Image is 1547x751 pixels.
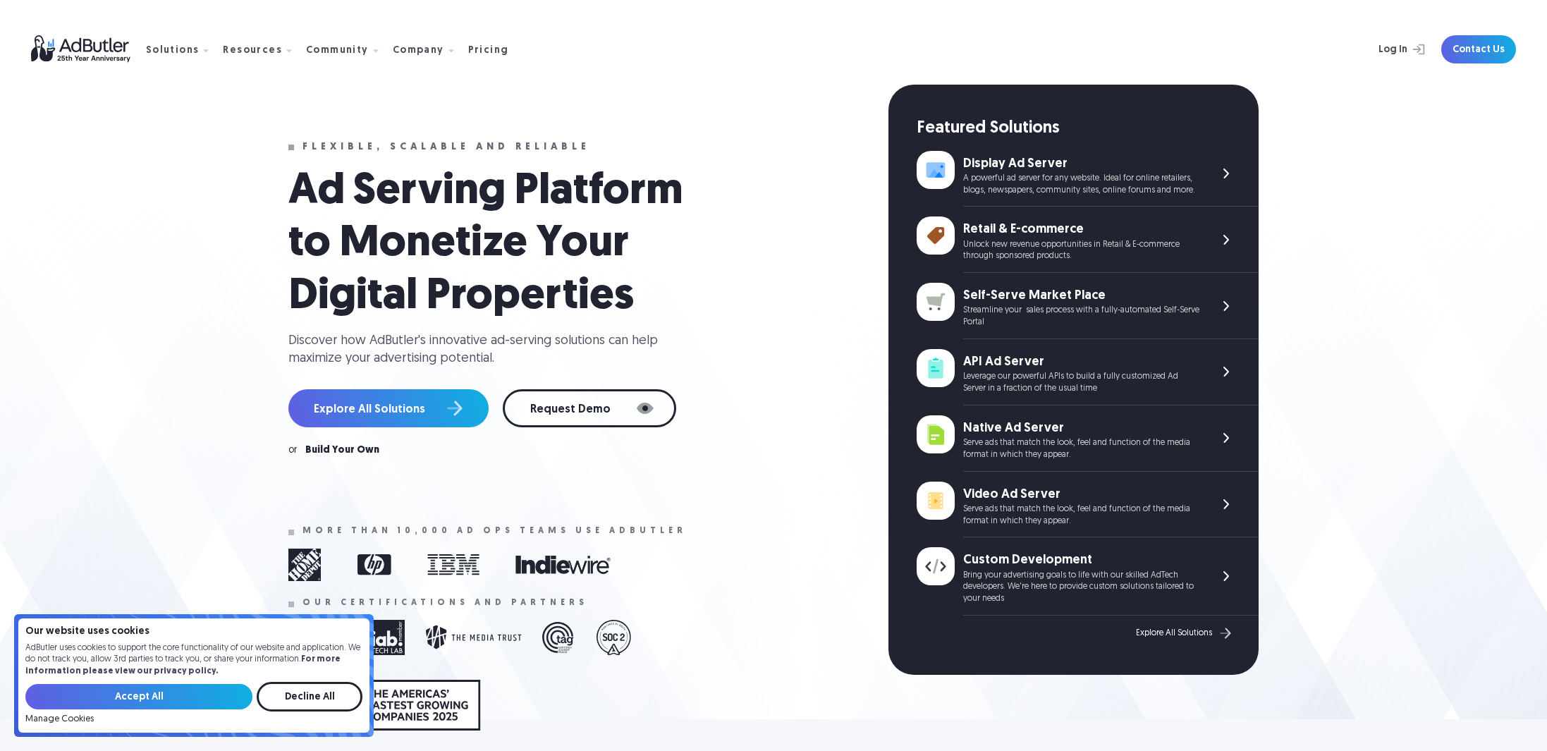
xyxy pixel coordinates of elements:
[963,503,1199,527] div: Serve ads that match the look, feel and function of the media format in which they appear.
[917,339,1259,405] a: API Ad Server Leverage our powerful APIs to build a fully customized Ad Server in a fraction of t...
[963,305,1199,329] div: Streamline your sales process with a fully-automated Self-Serve Portal
[917,141,1259,207] a: Display Ad Server A powerful ad server for any website. Ideal for online retailers, blogs, newspa...
[917,537,1259,616] a: Custom Development Bring your advertising goals to life with our skilled AdTech developers. We're...
[25,684,252,709] input: Accept All
[146,46,200,56] div: Solutions
[257,682,362,712] input: Decline All
[1441,35,1516,63] a: Contact Us
[288,446,297,456] div: or
[302,142,590,152] div: Flexible, scalable and reliable
[963,353,1199,371] div: API Ad Server
[1341,35,1433,63] a: Log In
[963,486,1199,503] div: Video Ad Server
[288,389,489,427] a: Explore All Solutions
[393,46,444,56] div: Company
[963,371,1199,395] div: Leverage our powerful APIs to build a fully customized Ad Server in a fraction of the usual time
[963,437,1199,461] div: Serve ads that match the look, feel and function of the media format in which they appear.
[963,570,1199,605] div: Bring your advertising goals to life with our skilled AdTech developers. We're here to provide cu...
[917,273,1259,339] a: Self-Serve Market Place Streamline your sales process with a fully-automated Self-Serve Portal
[917,405,1259,472] a: Native Ad Server Serve ads that match the look, feel and function of the media format in which th...
[1136,628,1212,638] div: Explore All Solutions
[288,166,711,324] h1: Ad Serving Platform to Monetize Your Digital Properties
[963,551,1199,569] div: Custom Development
[917,472,1259,538] a: Video Ad Server Serve ads that match the look, feel and function of the media format in which the...
[305,446,379,456] a: Build Your Own
[223,46,282,56] div: Resources
[468,46,509,56] div: Pricing
[963,173,1199,197] div: A powerful ad server for any website. Ideal for online retailers, blogs, newspapers, community si...
[1136,624,1235,642] a: Explore All Solutions
[302,526,687,536] div: More than 10,000 ad ops teams use adbutler
[963,287,1199,305] div: Self-Serve Market Place
[25,627,362,637] h4: Our website uses cookies
[288,332,669,367] div: Discover how AdButler's innovative ad-serving solutions can help maximize your advertising potent...
[302,598,588,608] div: Our certifications and partners
[917,117,1259,141] div: Featured Solutions
[25,642,362,678] p: AdButler uses cookies to support the core functionality of our website and application. We do not...
[25,714,94,724] a: Manage Cookies
[963,155,1199,173] div: Display Ad Server
[963,221,1199,238] div: Retail & E-commerce
[963,420,1199,437] div: Native Ad Server
[917,207,1259,273] a: Retail & E-commerce Unlock new revenue opportunities in Retail & E-commerce through sponsored pro...
[503,389,676,427] a: Request Demo
[306,46,369,56] div: Community
[468,43,520,56] a: Pricing
[963,239,1199,263] div: Unlock new revenue opportunities in Retail & E-commerce through sponsored products.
